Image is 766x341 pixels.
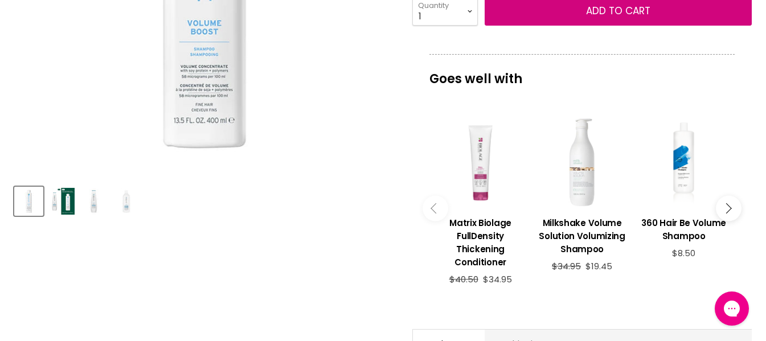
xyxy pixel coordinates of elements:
span: $34.95 [483,273,512,285]
button: Matrix Biolage VolumeBloom Shampoo [14,187,43,216]
a: View product:Milkshake Volume Solution Volumizing Shampoo [537,208,628,261]
img: Matrix Biolage VolumeBloom Shampoo [113,188,140,215]
h3: Matrix Biolage FullDensity Thickening Conditioner [435,216,526,269]
span: $19.45 [585,260,612,272]
button: Matrix Biolage VolumeBloom Shampoo [112,187,141,216]
p: Goes well with [429,54,735,92]
button: Matrix Biolage VolumeBloom Shampoo [79,187,108,216]
button: Matrix Biolage VolumeBloom Shampoo [47,187,76,216]
a: View product:360 Hair Be Volume Shampoo [638,208,729,248]
a: View product:Matrix Biolage FullDensity Thickening Conditioner [435,208,526,274]
div: Product thumbnails [13,183,396,216]
img: Matrix Biolage VolumeBloom Shampoo [15,188,42,215]
img: Matrix Biolage VolumeBloom Shampoo [80,188,107,215]
span: $34.95 [552,260,581,272]
img: Matrix Biolage VolumeBloom Shampoo [48,188,75,215]
span: $40.50 [449,273,478,285]
span: Add to cart [586,4,650,18]
h3: 360 Hair Be Volume Shampoo [638,216,729,243]
iframe: Gorgias live chat messenger [709,287,755,330]
h3: Milkshake Volume Solution Volumizing Shampoo [537,216,628,256]
span: $8.50 [672,247,695,259]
